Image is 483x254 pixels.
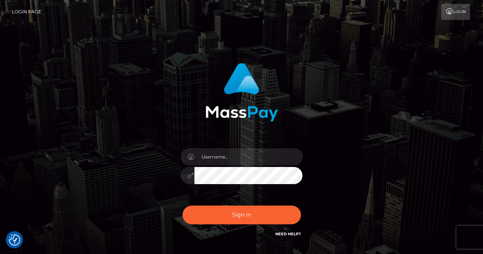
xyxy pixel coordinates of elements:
[12,4,41,20] a: Login Page
[205,63,278,121] img: MassPay Login
[183,205,301,224] button: Sign in
[194,148,303,165] input: Username...
[9,234,20,246] button: Consent Preferences
[275,231,301,236] a: Need Help?
[441,4,470,20] a: Login
[9,234,20,246] img: Revisit consent button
